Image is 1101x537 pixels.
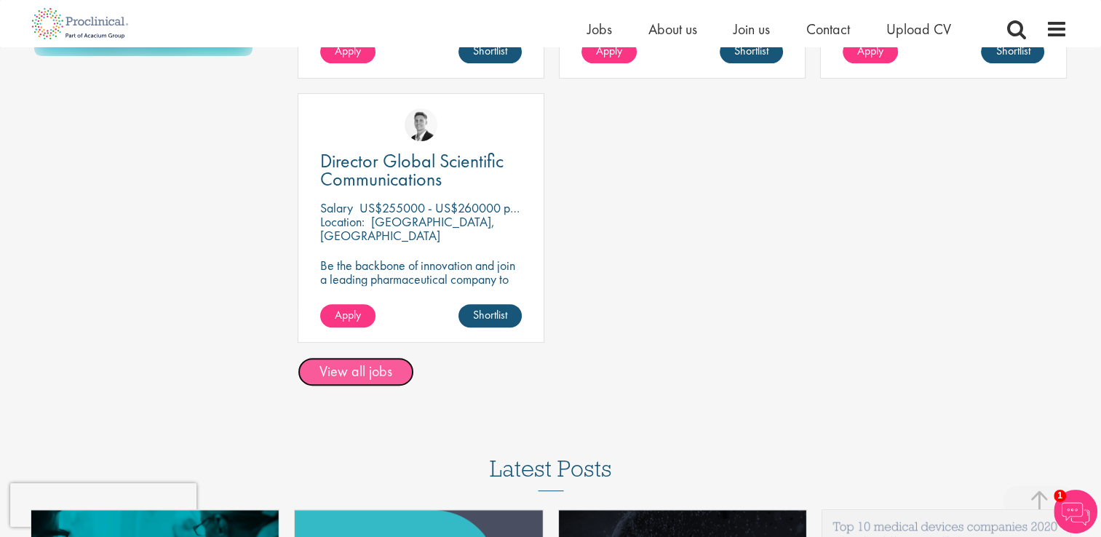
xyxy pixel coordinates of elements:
[320,148,504,191] span: Director Global Scientific Communications
[458,304,522,327] a: Shortlist
[298,357,414,386] a: View all jobs
[320,258,522,327] p: Be the backbone of innovation and join a leading pharmaceutical company to help keep life-changin...
[359,199,556,216] p: US$255000 - US$260000 per annum
[648,20,697,39] a: About us
[806,20,850,39] a: Contact
[458,40,522,63] a: Shortlist
[981,40,1044,63] a: Shortlist
[490,456,612,491] h3: Latest Posts
[857,43,883,58] span: Apply
[320,40,375,63] a: Apply
[320,152,522,188] a: Director Global Scientific Communications
[734,20,770,39] a: Join us
[886,20,951,39] a: Upload CV
[335,307,361,322] span: Apply
[587,20,612,39] a: Jobs
[10,483,196,527] iframe: reCAPTCHA
[1054,490,1097,533] img: Chatbot
[720,40,783,63] a: Shortlist
[843,40,898,63] a: Apply
[320,213,365,230] span: Location:
[335,43,361,58] span: Apply
[596,43,622,58] span: Apply
[320,199,353,216] span: Salary
[320,213,495,244] p: [GEOGRAPHIC_DATA], [GEOGRAPHIC_DATA]
[581,40,637,63] a: Apply
[405,108,437,141] img: George Watson
[1054,490,1066,502] span: 1
[320,304,375,327] a: Apply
